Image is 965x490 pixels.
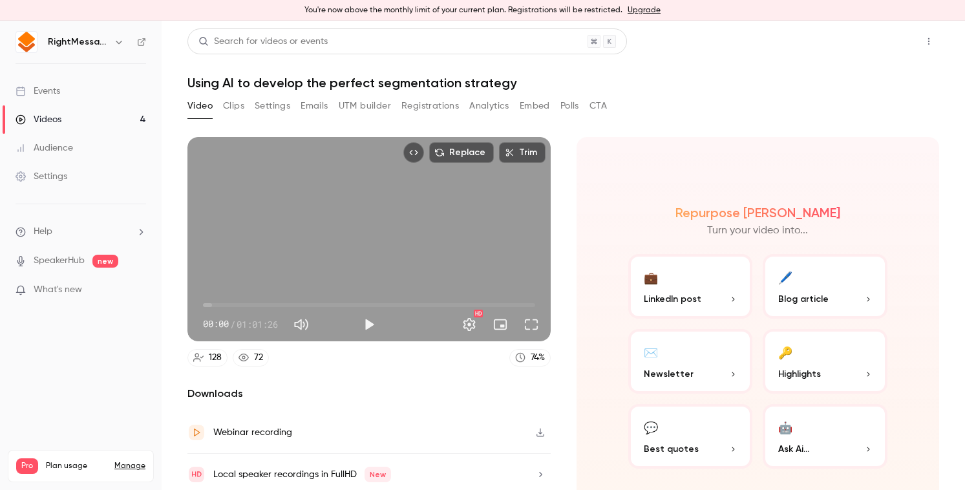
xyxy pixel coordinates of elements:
div: 74 % [531,351,545,365]
button: UTM builder [339,96,391,116]
button: Embed video [403,142,424,163]
span: Ask Ai... [778,442,809,456]
button: ✉️Newsletter [628,329,753,394]
button: 💬Best quotes [628,404,753,469]
button: Share [857,28,908,54]
span: 01:01:26 [237,317,278,331]
button: CTA [589,96,607,116]
div: Videos [16,113,61,126]
div: Audience [16,142,73,154]
button: Top Bar Actions [918,31,939,52]
button: Registrations [401,96,459,116]
iframe: Noticeable Trigger [131,284,146,296]
a: Upgrade [628,5,661,16]
button: Polls [560,96,579,116]
span: Blog article [778,292,829,306]
h1: Using AI to develop the perfect segmentation strategy [187,75,939,91]
span: Pro [16,458,38,474]
button: 🖊️Blog article [763,254,887,319]
button: Mute [288,312,314,337]
a: 128 [187,349,228,367]
div: HD [474,310,483,317]
a: 74% [509,349,551,367]
div: 🔑 [778,342,792,362]
div: 🖊️ [778,267,792,287]
span: LinkedIn post [644,292,701,306]
button: Settings [255,96,290,116]
button: Clips [223,96,244,116]
button: 💼LinkedIn post [628,254,753,319]
div: 🤖 [778,417,792,437]
div: Local speaker recordings in FullHD [213,467,391,482]
div: Webinar recording [213,425,292,440]
img: RightMessage [16,32,37,52]
span: new [92,255,118,268]
span: Highlights [778,367,821,381]
h6: RightMessage [48,36,109,48]
button: Emails [301,96,328,116]
button: Full screen [518,312,544,337]
button: Play [356,312,382,337]
button: Analytics [469,96,509,116]
button: Video [187,96,213,116]
div: 128 [209,351,222,365]
button: 🤖Ask Ai... [763,404,887,469]
h2: Repurpose [PERSON_NAME] [675,205,840,220]
a: Manage [114,461,145,471]
div: 💬 [644,417,658,437]
span: Plan usage [46,461,107,471]
button: 🔑Highlights [763,329,887,394]
button: Replace [429,142,494,163]
span: / [230,317,235,331]
div: 72 [254,351,263,365]
li: help-dropdown-opener [16,225,146,239]
span: Newsletter [644,367,694,381]
button: Settings [456,312,482,337]
span: 00:00 [203,317,229,331]
button: Embed [520,96,550,116]
div: Search for videos or events [198,35,328,48]
div: Settings [16,170,67,183]
div: 💼 [644,267,658,287]
a: SpeakerHub [34,254,85,268]
button: Turn on miniplayer [487,312,513,337]
a: 72 [233,349,269,367]
button: Trim [499,142,546,163]
span: Best quotes [644,442,699,456]
div: Events [16,85,60,98]
h2: Downloads [187,386,551,401]
span: New [365,467,391,482]
p: Turn your video into... [707,223,808,239]
span: What's new [34,283,82,297]
div: ✉️ [644,342,658,362]
div: 00:00 [203,317,278,331]
span: Help [34,225,52,239]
